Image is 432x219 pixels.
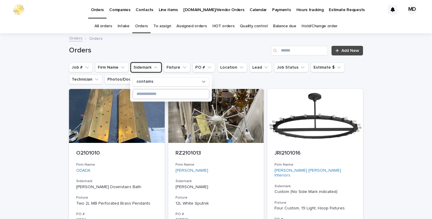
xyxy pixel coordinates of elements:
a: All orders [94,19,112,33]
div: MD [407,5,417,14]
h1: Orders [69,46,268,55]
div: Two 2L MB Perforated Brass Pendants [76,201,157,206]
a: [PERSON_NAME] [175,168,208,173]
p: contains [136,79,153,84]
a: To assign [153,19,171,33]
a: Intake [118,19,130,33]
button: Job Status [274,63,308,72]
span: Add New [341,49,359,53]
div: Four Custom, 19 Light, Hoop Fixtures [274,206,356,211]
button: Fixture [164,63,190,72]
button: Job # [69,63,93,72]
button: Estimate $ [311,63,345,72]
a: HOT orders [212,19,235,33]
h3: PO # [175,212,257,217]
a: Add New [331,46,363,55]
h3: Sidemark [76,179,157,184]
a: [PERSON_NAME] [PERSON_NAME] Interiors [274,168,356,178]
button: Photos/Docs [105,75,143,84]
button: PO # [193,63,215,72]
img: 0ffKfDbyRa2Iv8hnaAqg [12,4,25,16]
h3: Firm Name [274,162,356,167]
h3: PO # [76,212,157,217]
h3: Sidemark [274,184,356,189]
p: RZ2101013 [175,150,257,157]
a: Orders [135,19,148,33]
p: Orders [89,35,103,41]
p: [PERSON_NAME] Downstairs Bath [76,185,157,190]
a: Orders [69,34,82,41]
h3: Firm Name [76,162,157,167]
button: Lead [250,63,272,72]
button: Firm Name [95,63,128,72]
h3: Fixture [274,200,356,205]
button: Technician [69,75,102,84]
a: Hold/Change order [301,19,337,33]
h3: Fixture [76,195,157,200]
h3: Sidemark [175,179,257,184]
p: JRI2101016 [274,150,356,157]
div: 12L White Sputnik [175,201,257,206]
p: Custom (No Side Mark indicated) [274,189,356,194]
button: Sidemark [131,63,161,72]
input: Search [271,46,328,55]
a: Balance due [273,19,296,33]
a: Assigned orders [176,19,207,33]
h3: Firm Name [175,162,257,167]
a: ODADA [76,168,90,173]
h3: Fixture [175,195,257,200]
p: [PERSON_NAME] [175,185,257,190]
button: Location [217,63,247,72]
p: O2101010 [76,150,157,157]
a: Quality control [240,19,267,33]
